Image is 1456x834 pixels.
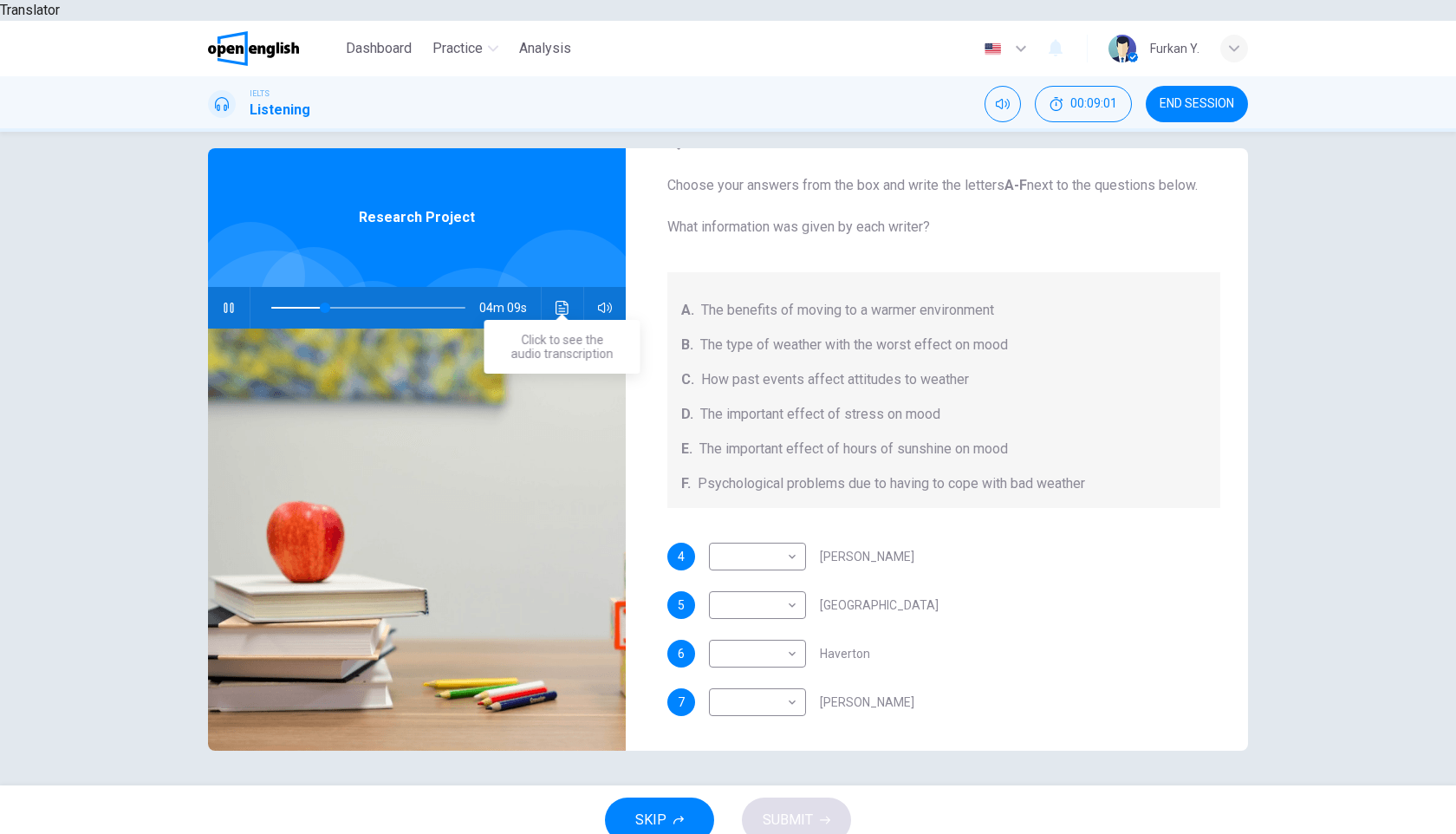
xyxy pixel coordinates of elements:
span: [GEOGRAPHIC_DATA] [820,599,939,611]
span: 6 [678,648,685,660]
span: Research Project [359,207,475,228]
span: 00:09:01 [1070,97,1117,111]
div: Hide [1035,86,1132,122]
img: en [982,42,1004,55]
span: SKIP [635,808,666,832]
span: The type of weather with the worst effect on mood [700,335,1008,355]
span: How past events affect attitudes to weather [701,369,969,390]
a: OpenEnglish logo [208,31,339,66]
span: Psychological problems due to having to cope with bad weather [698,473,1085,494]
span: A. [681,300,694,321]
span: B. [681,335,693,355]
button: 00:09:01 [1035,86,1132,122]
div: Click to see the audio transcription [484,320,640,374]
b: A-F [1004,177,1027,193]
button: Click to see the audio transcription [549,287,576,329]
button: Practice [426,33,505,64]
span: [PERSON_NAME] [820,696,914,708]
button: END SESSION [1146,86,1248,122]
span: 7 [678,696,685,708]
img: OpenEnglish logo [208,31,299,66]
span: E. [681,439,692,459]
img: Profile picture [1108,35,1136,62]
span: [PERSON_NAME] [820,551,914,563]
button: Dashboard [339,33,419,64]
span: The important effect of hours of sunshine on mood [699,439,1008,459]
span: 4 [678,551,685,563]
span: D. [681,404,693,425]
span: Dashboard [346,38,412,59]
span: C. [681,369,694,390]
span: Haverton [820,648,870,660]
span: 5 [678,599,685,611]
span: F. [681,473,691,494]
span: The benefits of moving to a warmer environment [701,300,994,321]
span: Analysis [519,38,571,59]
img: Research Project [208,329,626,751]
span: The important effect of stress on mood [700,404,940,425]
span: Practice [432,38,483,59]
div: Furkan Y. [1150,38,1199,59]
div: Mute [985,86,1021,122]
button: Analysis [512,33,578,64]
span: Choose your answers from the box and write the letters next to the questions below. What informat... [667,175,1221,238]
span: IELTS [250,88,270,100]
h1: Listening [250,100,310,121]
span: 04m 09s [479,287,541,329]
span: END SESSION [1160,97,1234,111]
